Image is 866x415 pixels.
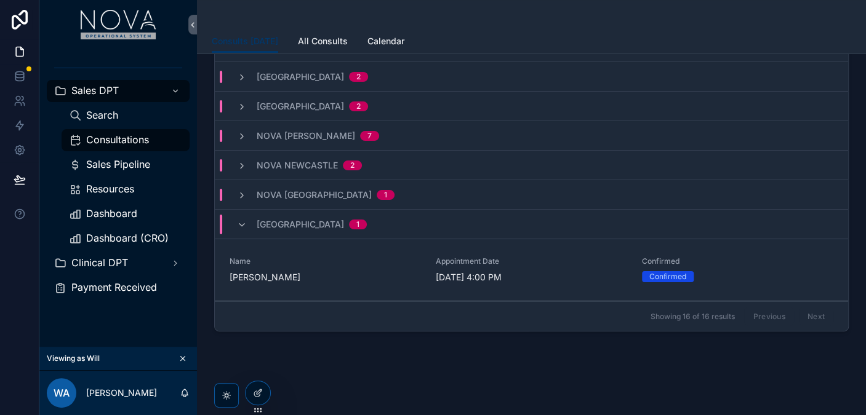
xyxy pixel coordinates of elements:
span: Dashboard (CRO) [86,232,169,245]
span: Showing 16 of 16 results [650,312,734,322]
a: Payment Received [47,277,190,299]
a: Clinical DPT [47,252,190,274]
span: Consultations [86,133,149,146]
div: 2 [350,160,355,170]
span: Name [230,256,421,266]
span: Viewing as Will [47,354,100,363]
a: Consultations [62,129,190,151]
span: Clinical DPT [71,256,128,269]
a: Name[PERSON_NAME]Appointment Date[DATE] 4:00 PMConfirmedConfirmed [215,239,848,301]
span: Nova [GEOGRAPHIC_DATA] [257,189,372,201]
img: App logo [81,10,156,39]
span: Sales Pipeline [86,158,150,171]
div: 2 [356,72,361,82]
span: Payment Received [71,281,157,294]
span: Confirmed [642,256,833,266]
span: [GEOGRAPHIC_DATA] [257,71,344,83]
a: Search [62,105,190,127]
div: Confirmed [649,271,686,282]
a: Calendar [367,30,404,55]
span: [GEOGRAPHIC_DATA] [257,100,344,113]
span: [GEOGRAPHIC_DATA] [257,218,344,231]
span: All Consults [298,35,348,47]
a: Dashboard (CRO) [62,227,190,250]
a: All Consults [298,30,348,55]
a: Dashboard [62,203,190,225]
span: Search [86,109,118,122]
span: [DATE] 4:00 PM [436,271,627,283]
span: Nova [PERSON_NAME] [257,130,355,142]
a: Sales Pipeline [62,154,190,176]
div: 1 [356,219,359,229]
div: 2 [356,101,361,111]
a: Sales DPT [47,80,190,102]
span: Resources [86,183,134,196]
span: Consults [DATE] [212,35,278,47]
span: Calendar [367,35,404,47]
p: [PERSON_NAME] [86,387,157,399]
div: scrollable content [39,49,197,315]
a: Resources [62,178,190,200]
a: Consults [DATE] [212,30,278,53]
div: 7 [367,131,372,141]
div: 1 [384,190,387,200]
span: Nova Newcastle [257,159,338,172]
span: Appointment Date [436,256,627,266]
span: WA [54,385,70,400]
span: Dashboard [86,207,137,220]
span: [PERSON_NAME] [230,271,421,283]
span: Sales DPT [71,84,119,97]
